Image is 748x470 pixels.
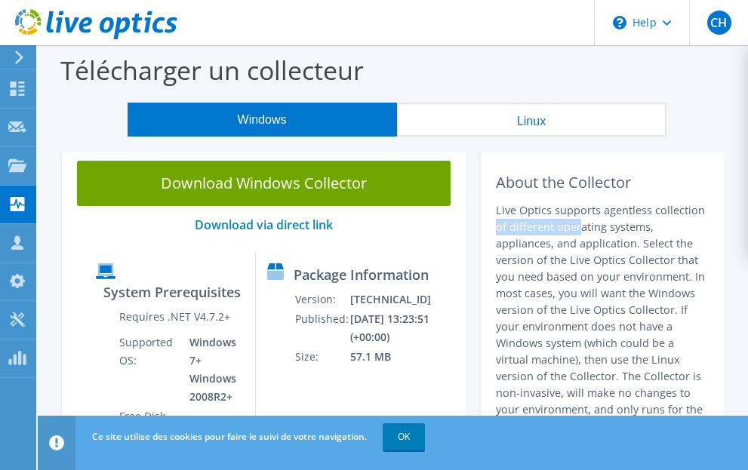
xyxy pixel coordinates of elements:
td: Published: [294,309,349,347]
a: Download Windows Collector [77,161,451,206]
td: [TECHNICAL_ID] [349,290,432,309]
label: System Prerequisites [103,284,241,300]
h2: About the Collector [496,174,709,192]
a: OK [383,423,425,450]
button: Windows [128,103,397,137]
button: Linux [397,103,666,137]
td: Size: [294,347,349,367]
td: Version: [294,290,349,309]
span: CH [707,11,731,35]
td: 5GB [178,407,244,444]
svg: \n [613,16,626,29]
span: Ce site utilise des cookies pour faire le suivi de votre navigation. [92,430,367,443]
td: Windows 7+ Windows 2008R2+ [178,333,244,407]
label: Package Information [294,267,429,282]
p: Live Optics supports agentless collection of different operating systems, appliances, and applica... [496,202,709,435]
td: [DATE] 13:23:51 (+00:00) [349,309,432,347]
a: Download via direct link [195,217,333,233]
td: 57.1 MB [349,347,432,367]
label: Requires .NET V4.7.2+ [119,309,230,324]
label: Télécharger un collecteur [60,53,364,88]
td: Supported OS: [119,333,178,407]
td: Free Disk Space: [119,407,178,444]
